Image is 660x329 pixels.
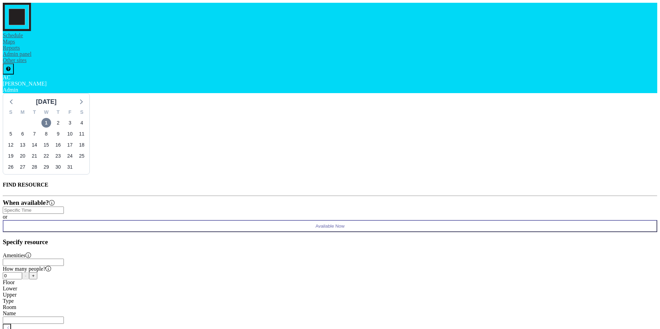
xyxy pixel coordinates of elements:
[53,151,63,161] span: Thursday, October 23, 2025
[3,39,15,44] a: Maps
[5,108,17,117] div: S
[3,252,31,258] label: Amenities
[3,317,64,324] input: Search for option
[18,140,27,150] span: Monday, October 13, 2025
[65,118,75,128] span: Friday, October 3, 2025
[3,57,27,63] a: Other sites
[18,129,27,139] span: Monday, October 6, 2025
[3,45,20,51] a: Reports
[40,108,52,117] div: W
[65,129,75,139] span: Friday, October 10, 2025
[3,3,31,31] img: organization-logo
[3,220,657,232] button: Available Now
[65,140,75,150] span: Friday, October 17, 2025
[53,118,63,128] span: Thursday, October 2, 2025
[3,317,657,324] div: Search for option
[3,298,14,304] label: Type
[3,182,657,188] h4: FIND RESOURCE
[17,108,28,117] div: M
[41,129,51,139] span: Wednesday, October 8, 2025
[65,162,75,172] span: Friday, October 31, 2025
[316,223,344,229] span: Available Now
[3,207,657,214] div: Search for option
[3,279,15,285] label: Floor
[3,266,51,272] label: How many people?
[29,272,37,279] button: +
[30,151,39,161] span: Tuesday, October 21, 2025
[3,238,657,246] h3: Specify resource
[22,272,29,279] button: -
[3,207,64,214] input: Search for option
[6,140,16,150] span: Sunday, October 12, 2025
[3,32,23,38] a: Schedule
[41,118,51,128] span: Wednesday, October 1, 2025
[41,151,51,161] span: Wednesday, October 22, 2025
[77,129,87,139] span: Saturday, October 11, 2025
[30,140,39,150] span: Tuesday, October 14, 2025
[6,129,16,139] span: Sunday, October 5, 2025
[3,310,16,316] label: Name
[3,259,64,266] input: Search for option
[77,118,87,128] span: Saturday, October 4, 2025
[30,129,39,139] span: Tuesday, October 7, 2025
[53,129,63,139] span: Thursday, October 9, 2025
[41,140,51,150] span: Wednesday, October 15, 2025
[18,151,27,161] span: Monday, October 20, 2025
[41,162,51,172] span: Wednesday, October 29, 2025
[6,162,16,172] span: Sunday, October 26, 2025
[3,74,10,80] span: AC
[52,108,64,117] div: T
[53,162,63,172] span: Thursday, October 30, 2025
[3,81,47,87] span: [PERSON_NAME]
[3,304,16,310] span: Room
[77,140,87,150] span: Saturday, October 18, 2025
[65,151,75,161] span: Friday, October 24, 2025
[6,151,16,161] span: Sunday, October 19, 2025
[29,108,40,117] div: T
[30,162,39,172] span: Tuesday, October 28, 2025
[3,87,18,93] span: Admin
[77,151,87,161] span: Saturday, October 25, 2025
[3,214,7,220] span: or
[3,259,657,266] div: Search for option
[53,140,63,150] span: Thursday, October 16, 2025
[36,97,57,107] div: [DATE]
[3,51,31,57] a: Admin panel
[3,286,17,291] span: Lower
[18,162,27,172] span: Monday, October 27, 2025
[3,292,17,298] span: Upper
[64,108,76,117] div: F
[76,108,88,117] div: S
